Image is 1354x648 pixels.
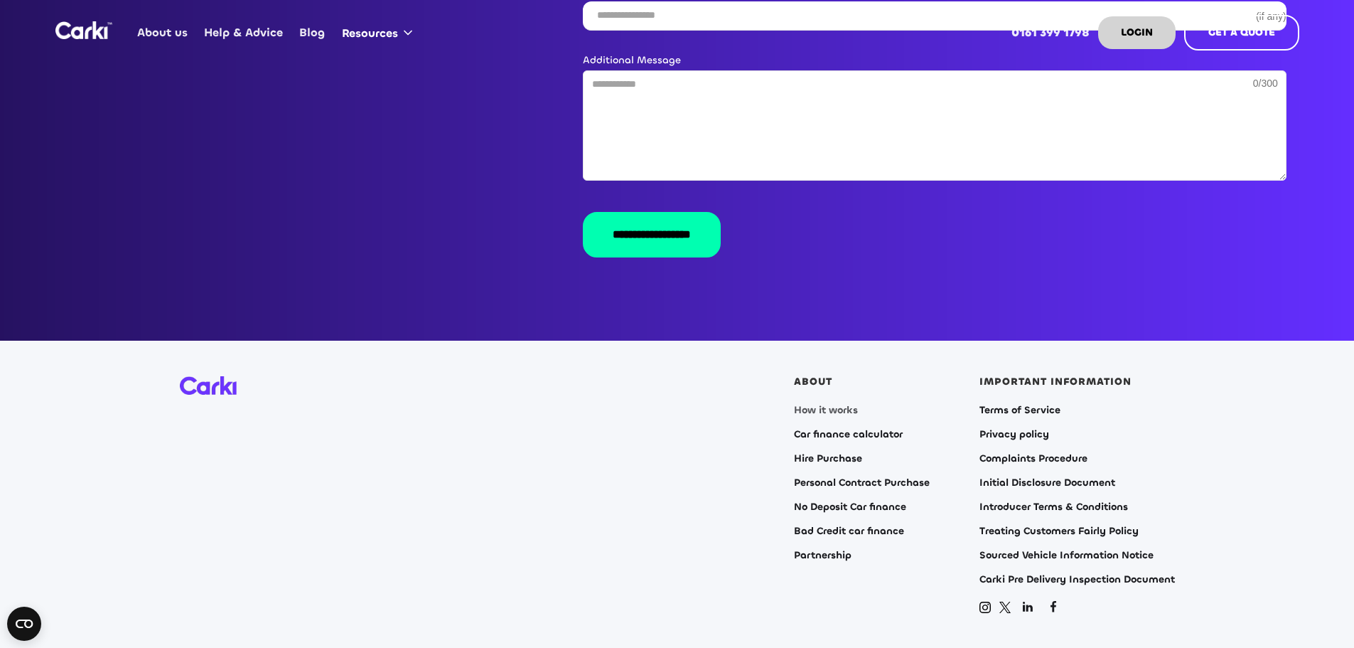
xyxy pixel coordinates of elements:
[794,550,851,561] a: Partnership
[333,6,426,60] div: Resources
[342,26,398,41] div: Resources
[794,453,862,464] a: Hire Purchase
[979,477,1115,489] a: Initial Disclosure Document
[55,21,112,39] a: home
[979,574,1175,585] a: Carki Pre Delivery Inspection Document
[979,501,1128,513] a: Introducer Terms & Conditions
[1184,15,1299,51] a: GET A QUOTE
[1098,16,1176,49] a: LOGIN
[794,477,930,489] a: Personal Contract Purchase
[979,526,1139,537] a: Treating Customers Fairly Policy
[794,405,858,416] a: How it works
[7,607,41,641] button: Open CMP widget
[291,5,333,60] a: Blog
[794,526,904,537] a: Bad Credit car finance
[180,376,237,395] img: Carki logo
[794,501,906,513] a: No Deposit Car finance
[794,376,832,388] div: ABOUT
[1011,25,1090,40] strong: 0161 399 1798
[979,405,1060,416] a: Terms of Service
[979,376,1132,388] div: IMPORTANT INFORMATION
[1121,26,1153,39] strong: LOGIN
[1253,76,1278,90] div: 0/300
[196,5,291,60] a: Help & Advice
[979,429,1049,440] a: Privacy policy
[1003,5,1097,60] a: 0161 399 1798
[1208,26,1275,39] strong: GET A QUOTE
[979,453,1087,464] a: Complaints Procedure
[794,429,903,440] a: Car finance calculator
[979,550,1154,561] a: Sourced Vehicle Information Notice
[129,5,196,60] a: About us
[55,21,112,39] img: Logo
